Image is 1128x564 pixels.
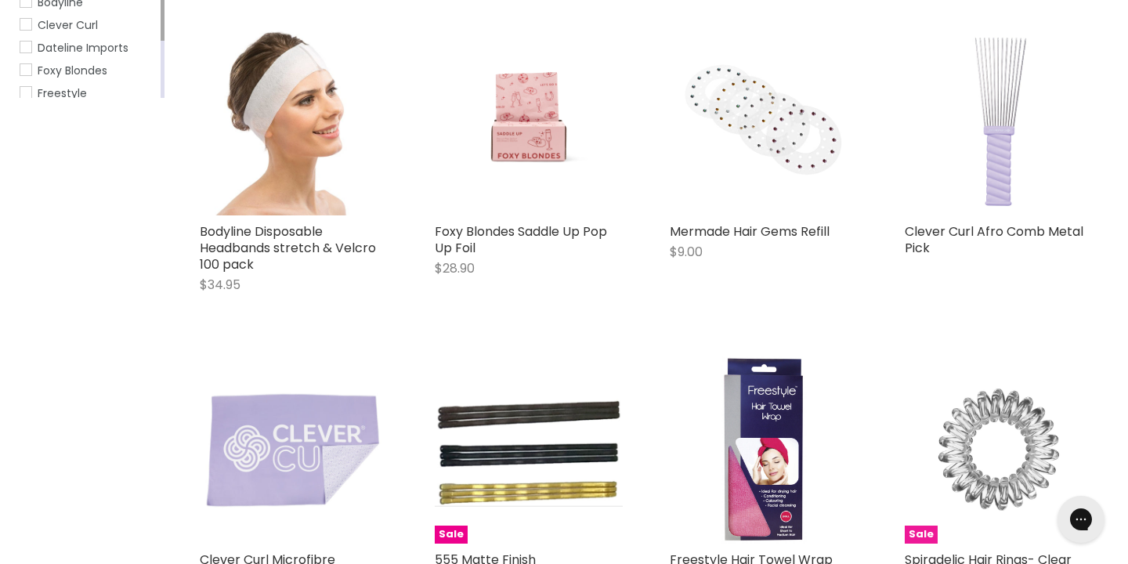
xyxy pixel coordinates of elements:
[38,63,107,78] span: Foxy Blondes
[670,243,703,261] span: $9.00
[905,526,938,544] span: Sale
[20,39,157,56] a: Dateline Imports
[435,392,623,507] img: 555 Matte Finish Bobby Pins 2
[670,27,858,215] img: Mermade Hair Gems Refill
[905,27,1093,215] img: Clever Curl Afro Comb Metal Pick
[200,276,240,294] span: $34.95
[670,222,830,240] a: Mermade Hair Gems Refill
[936,356,1061,544] img: Spiradelic Hair Rings- Clear
[38,85,87,101] span: Freestyle
[435,222,607,257] a: Foxy Blondes Saddle Up Pop Up Foil
[670,356,858,544] a: Freestyle Hair Towel Wrap
[435,526,468,544] span: Sale
[701,356,826,544] img: Freestyle Hair Towel Wrap
[20,85,157,102] a: Freestyle
[20,16,157,34] a: Clever Curl
[1050,490,1112,548] iframe: Gorgias live chat messenger
[200,222,376,273] a: Bodyline Disposable Headbands stretch & Velcro 100 pack
[905,222,1083,257] a: Clever Curl Afro Comb Metal Pick
[200,356,388,544] img: Clever Curl Microfibre Plopping Towel
[435,356,623,544] a: 555 Matte Finish Bobby Pins 2Sale
[458,27,599,215] img: Foxy Blondes Saddle Up Pop Up Foil
[200,27,388,215] img: Bodyline Disposable Headbands stretch & Velcro 100 pack
[38,40,128,56] span: Dateline Imports
[905,356,1093,544] a: Spiradelic Hair Rings- ClearSale
[435,27,623,215] a: Foxy Blondes Saddle Up Pop Up Foil
[38,17,98,33] span: Clever Curl
[20,62,157,79] a: Foxy Blondes
[435,259,475,277] span: $28.90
